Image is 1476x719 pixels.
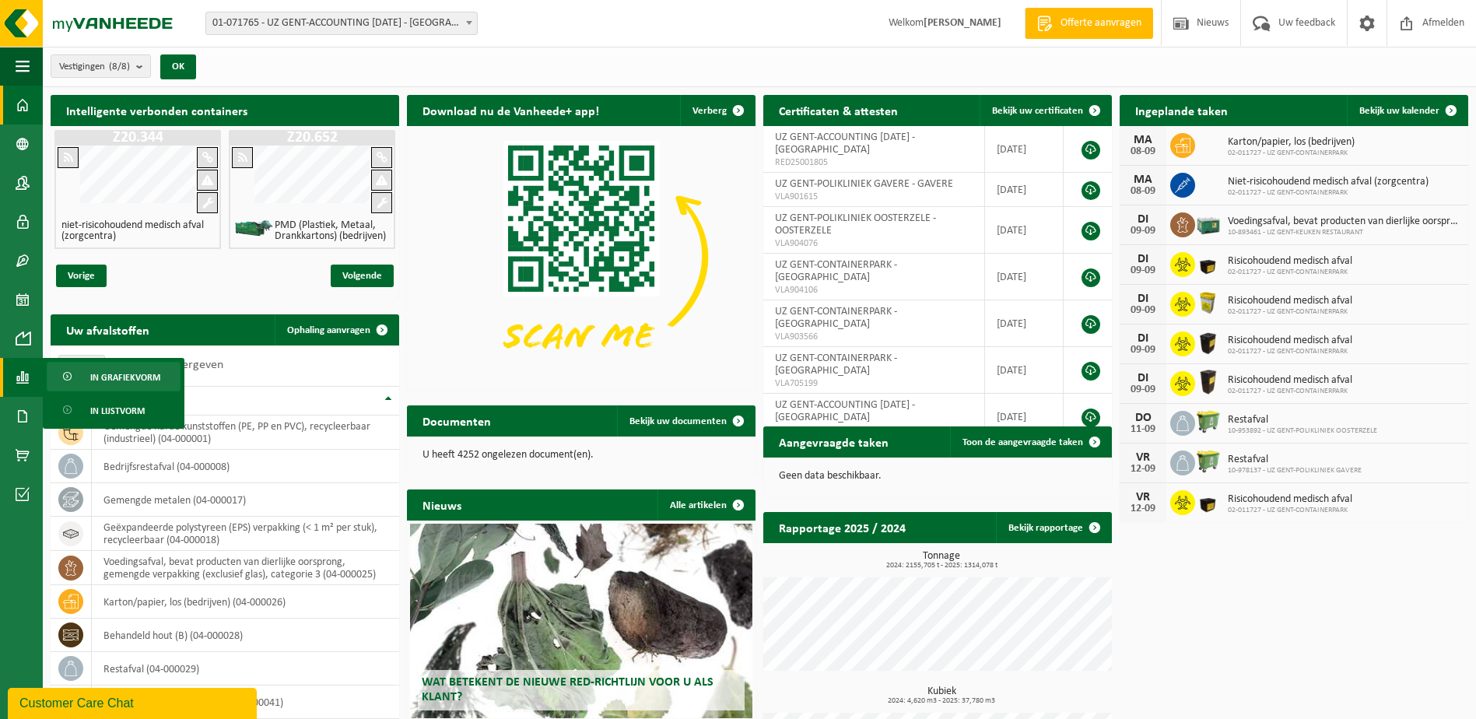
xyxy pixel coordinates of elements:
span: 10-978137 - UZ GENT-POLIKLINIEK GAVERE [1228,466,1362,475]
span: Vestigingen [59,55,130,79]
h2: Rapportage 2025 / 2024 [763,512,921,542]
span: VLA901615 [775,191,973,203]
span: Wat betekent de nieuwe RED-richtlijn voor u als klant? [422,676,713,703]
span: UZ GENT-CONTAINERPARK - [GEOGRAPHIC_DATA] [775,259,897,283]
a: In lijstvorm [47,395,181,425]
div: VR [1127,451,1159,464]
span: UZ GENT-ACCOUNTING [DATE] - [GEOGRAPHIC_DATA] [775,399,915,423]
div: 09-09 [1127,384,1159,395]
img: PB-LB-0680-HPE-GN-01 [1195,210,1222,237]
p: U heeft 4252 ongelezen document(en). [422,450,740,461]
h3: Kubiek [771,686,1112,705]
img: WB-0660-HPE-GN-51 [1195,448,1222,475]
div: 12-09 [1127,503,1159,514]
a: Bekijk uw documenten [617,405,754,437]
td: [DATE] [985,300,1064,347]
span: 02-011727 - UZ GENT-CONTAINERPARK [1228,506,1352,515]
a: Alle artikelen [657,489,754,521]
span: 02-011727 - UZ GENT-CONTAINERPARK [1228,387,1352,396]
h2: Uw afvalstoffen [51,314,165,345]
h4: PMD (Plastiek, Metaal, Drankkartons) (bedrijven) [275,220,388,242]
div: 09-09 [1127,226,1159,237]
span: UZ GENT-ACCOUNTING [DATE] - [GEOGRAPHIC_DATA] [775,132,915,156]
h2: Nieuws [407,489,477,520]
span: Restafval [1228,454,1362,466]
div: DI [1127,213,1159,226]
img: HK-XZ-20-GN-03 [234,219,273,238]
td: bedrijfsrestafval (04-000008) [92,450,399,483]
iframe: chat widget [8,685,260,719]
span: In grafiekvorm [90,363,160,392]
td: restafval (04-000029) [92,652,399,686]
div: DI [1127,332,1159,345]
span: VLA904106 [775,284,973,296]
a: In grafiekvorm [47,362,181,391]
span: 02-011727 - UZ GENT-CONTAINERPARK [1228,268,1352,277]
span: VLA705199 [775,377,973,390]
img: LP-SB-00050-HPE-51 [1195,329,1222,356]
div: 08-09 [1127,186,1159,197]
a: Ophaling aanvragen [275,314,398,345]
div: 08-09 [1127,146,1159,157]
span: 10 [59,356,104,377]
p: Geen data beschikbaar. [779,471,1096,482]
div: VR [1127,491,1159,503]
div: DI [1127,293,1159,305]
a: Wat betekent de nieuwe RED-richtlijn voor u als klant? [410,524,752,718]
span: 01-071765 - UZ GENT-ACCOUNTING 0 BC - GENT [205,12,478,35]
span: RED25001805 [775,156,973,169]
td: [DATE] [985,347,1064,394]
span: 02-011727 - UZ GENT-CONTAINERPARK [1228,149,1355,158]
span: Ophaling aanvragen [287,325,370,335]
span: Vorige [56,265,107,287]
td: behandeld hout (B) (04-000028) [92,619,399,652]
div: DO [1127,412,1159,424]
button: OK [160,54,196,79]
span: 01-071765 - UZ GENT-ACCOUNTING 0 BC - GENT [206,12,477,34]
span: 02-011727 - UZ GENT-CONTAINERPARK [1228,188,1429,198]
span: 10-953892 - UZ GENT-POLIKLINIEK OOSTERZELE [1228,426,1377,436]
img: LP-SB-00060-HPE-51 [1195,369,1222,395]
h2: Documenten [407,405,507,436]
h2: Aangevraagde taken [763,426,904,457]
span: VLA904076 [775,237,973,250]
span: VLA903566 [775,331,973,343]
h2: Intelligente verbonden containers [51,95,399,125]
div: 09-09 [1127,265,1159,276]
div: DI [1127,372,1159,384]
h1: Z20.344 [58,130,217,146]
span: 2024: 2155,705 t - 2025: 1314,078 t [771,562,1112,570]
td: [DATE] [985,207,1064,254]
div: DI [1127,253,1159,265]
span: Verberg [692,106,727,116]
span: Risicohoudend medisch afval [1228,374,1352,387]
span: Offerte aanvragen [1057,16,1145,31]
span: Niet-risicohoudend medisch afval (zorgcentra) [1228,176,1429,188]
span: Bekijk uw documenten [629,416,727,426]
div: MA [1127,174,1159,186]
h2: Download nu de Vanheede+ app! [407,95,615,125]
td: karton/papier, los (bedrijven) (04-000026) [92,585,399,619]
div: 12-09 [1127,464,1159,475]
strong: [PERSON_NAME] [924,17,1001,29]
td: [DATE] [985,173,1064,207]
img: WB-0660-HPE-GN-51 [1195,409,1222,435]
a: Toon de aangevraagde taken [950,426,1110,458]
div: 09-09 [1127,345,1159,356]
td: voedingsafval, bevat producten van dierlijke oorsprong, gemengde verpakking (exclusief glas), cat... [92,551,399,585]
div: MA [1127,134,1159,146]
span: 10-893461 - UZ GENT-KEUKEN RESTAURANT [1228,228,1460,237]
img: LP-SB-00030-HPE-51 [1195,250,1222,276]
span: In lijstvorm [90,396,145,426]
span: Bekijk uw certificaten [992,106,1083,116]
td: [DATE] [985,394,1064,440]
span: 10 [58,355,105,378]
span: Bekijk uw kalender [1359,106,1439,116]
a: Bekijk rapportage [996,512,1110,543]
span: Volgende [331,265,394,287]
button: Vestigingen(8/8) [51,54,151,78]
a: Bekijk uw certificaten [980,95,1110,126]
h4: niet-risicohoudend medisch afval (zorgcentra) [61,220,214,242]
span: Voedingsafval, bevat producten van dierlijke oorsprong, gemengde verpakking (exc... [1228,216,1460,228]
